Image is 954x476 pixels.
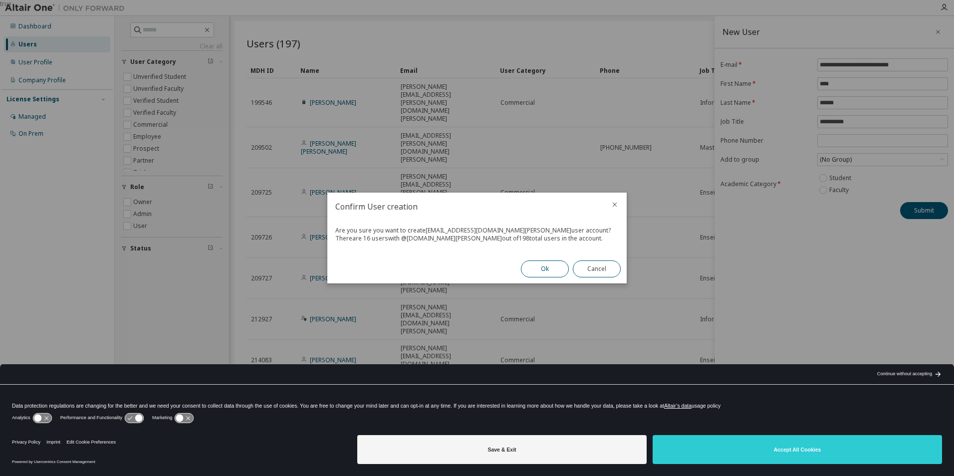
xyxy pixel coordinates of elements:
[335,235,619,242] div: There are 16 users with @ [DOMAIN_NAME][PERSON_NAME] out of 198 total users in the account.
[611,201,619,209] button: close
[335,227,619,235] div: Are you sure you want to create [EMAIL_ADDRESS][DOMAIN_NAME][PERSON_NAME] user account?
[521,260,569,277] button: Ok
[327,193,603,221] h2: Confirm User creation
[573,260,621,277] button: Cancel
